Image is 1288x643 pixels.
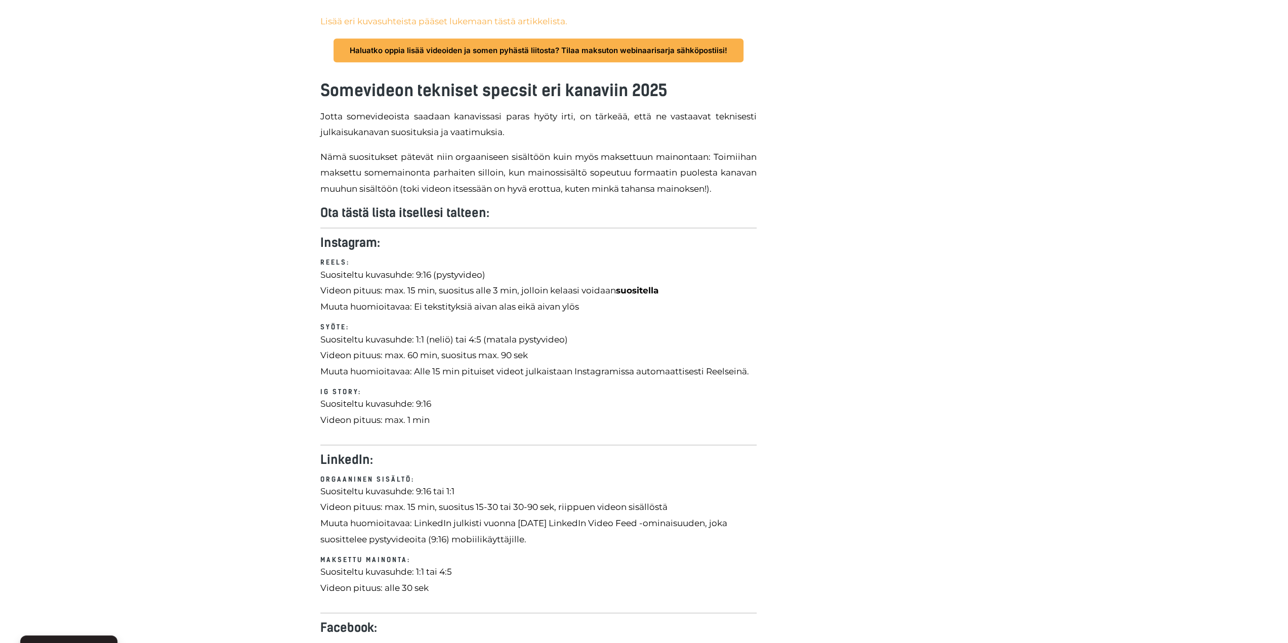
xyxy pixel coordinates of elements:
[320,484,757,547] p: Suositeltu kuvasuhde: 9:16 tai 1:1 Videon pituus: max. 15 min, suositus 15-30 tai 30-90 sek, riip...
[320,82,757,99] h3: Somevideon tekniset specsit eri kanaviin 2025
[320,267,757,315] p: Suositeltu kuvasuhde: 9:16 (pystyvideo) Videon pituus: max. 15 min, suositus alle 3 min, jolloin ...
[320,205,489,220] strong: Ota tästä lista itsellesi talteen:
[320,332,757,380] p: Suositeltu kuvasuhde: 1:1 (neliö) tai 4:5 (matala pystyvideo) Videon pituus: max. 60 min, suositu...
[320,16,567,26] a: Lisää eri kuvasuhteista pääset lukemaan tästä artikkelista.
[320,388,757,396] h6: IG Story:
[320,235,380,250] strong: Instagram:
[320,476,757,484] h6: Orgaaninen sisältö:
[320,149,757,197] p: Nämä suositukset pätevät niin orgaaniseen sisältöön kuin myös maksettuun mainontaan: Toimiihan ma...
[320,556,757,564] h6: Maksettu mainonta:
[616,285,658,295] b: suositella
[320,109,757,141] p: Jotta somevideoista saadaan kanavissasi paras hyöty irti, on tärkeää, että ne vastaavat teknisest...
[320,452,373,467] strong: LinkedIn:
[320,259,757,267] h6: Reels:
[320,396,757,428] p: Suositeltu kuvasuhde: 9:16 Videon pituus: max. 1 min
[350,47,727,54] span: Haluatko oppia lisää videoiden ja somen pyhästä liitosta? Tilaa maksuton webinaarisarja sähköpost...
[320,564,757,596] p: Suositeltu kuvasuhde: 1:1 tai 4:5 Videon pituus: alle 30 sek
[334,38,743,62] a: Haluatko oppia lisää videoiden ja somen pyhästä liitosta? Tilaa maksuton webinaarisarja sähköpost...
[320,620,377,635] strong: Facebook:
[320,323,757,331] h6: Syöte:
